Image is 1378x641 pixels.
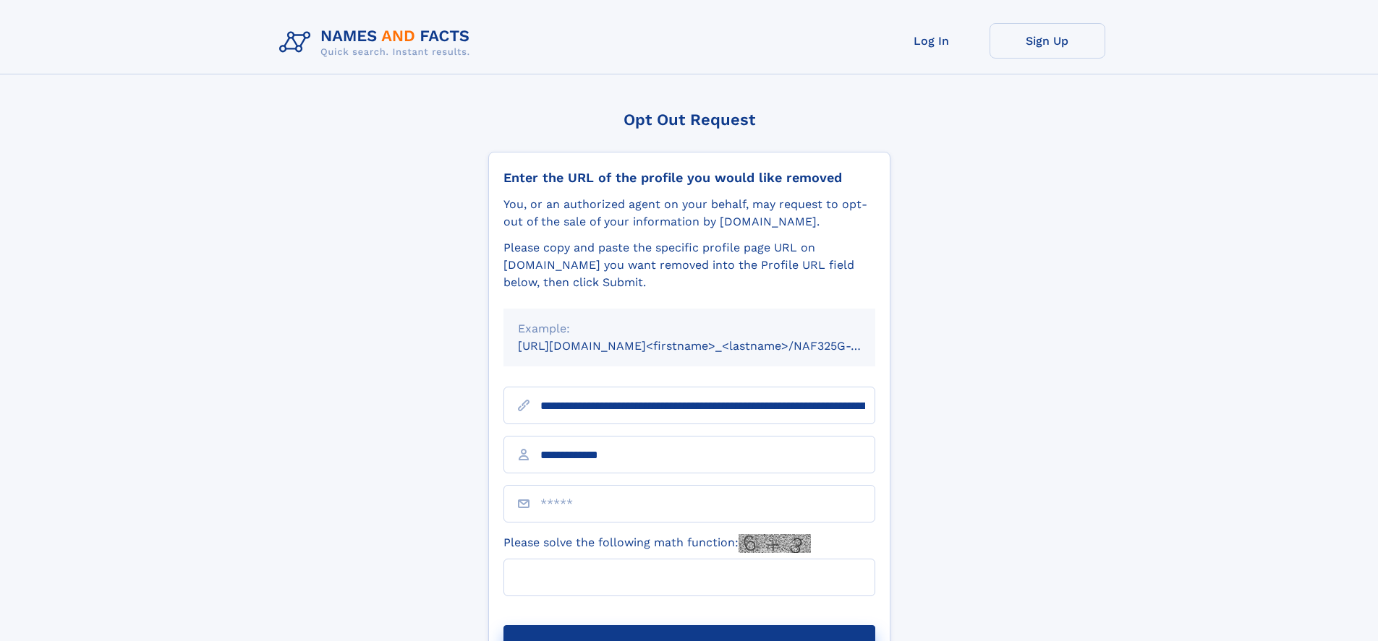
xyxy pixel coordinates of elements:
a: Log In [874,23,990,59]
img: Logo Names and Facts [273,23,482,62]
div: You, or an authorized agent on your behalf, may request to opt-out of the sale of your informatio... [503,196,875,231]
div: Opt Out Request [488,111,890,129]
div: Example: [518,320,861,337]
small: [URL][DOMAIN_NAME]<firstname>_<lastname>/NAF325G-xxxxxxxx [518,339,903,353]
a: Sign Up [990,23,1105,59]
label: Please solve the following math function: [503,534,811,553]
div: Please copy and paste the specific profile page URL on [DOMAIN_NAME] you want removed into the Pr... [503,239,875,291]
div: Enter the URL of the profile you would like removed [503,170,875,186]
